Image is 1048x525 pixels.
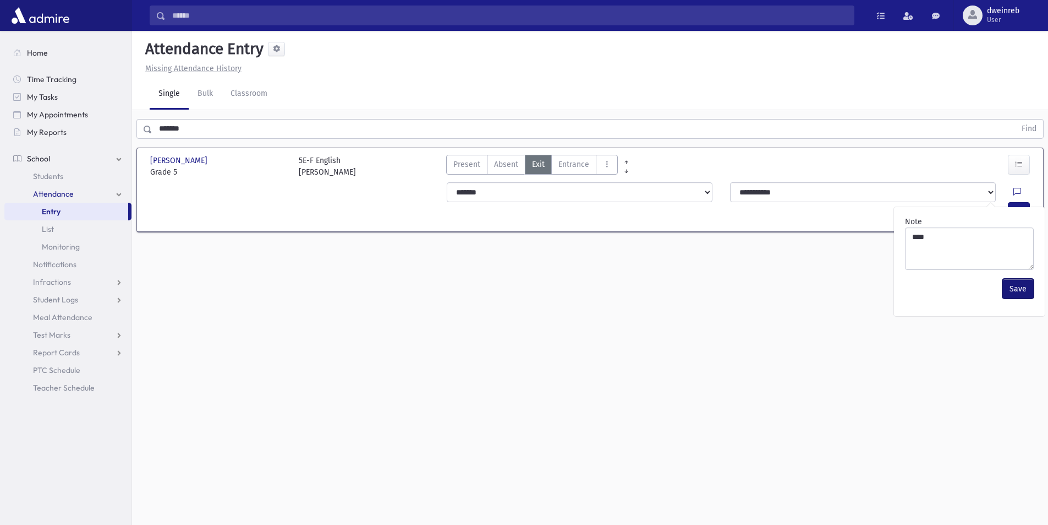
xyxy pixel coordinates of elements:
[33,277,71,287] span: Infractions
[4,185,131,203] a: Attendance
[27,110,88,120] span: My Appointments
[42,207,61,217] span: Entry
[4,150,131,167] a: School
[4,238,131,256] a: Monitoring
[532,159,545,170] span: Exit
[27,127,67,137] span: My Reports
[222,79,276,110] a: Classroom
[4,44,131,62] a: Home
[27,154,50,164] span: School
[33,259,76,269] span: Notifications
[33,348,80,358] span: Report Cards
[33,312,92,322] span: Meal Attendance
[33,365,80,375] span: PTC Schedule
[27,74,76,84] span: Time Tracking
[4,71,131,88] a: Time Tracking
[42,242,80,252] span: Monitoring
[987,7,1019,15] span: dweinreb
[4,379,131,397] a: Teacher Schedule
[4,123,131,141] a: My Reports
[150,79,189,110] a: Single
[9,4,72,26] img: AdmirePro
[4,361,131,379] a: PTC Schedule
[33,295,78,305] span: Student Logs
[987,15,1019,24] span: User
[4,326,131,344] a: Test Marks
[1002,279,1034,299] button: Save
[4,203,128,220] a: Entry
[4,308,131,326] a: Meal Attendance
[4,106,131,123] a: My Appointments
[150,155,210,166] span: [PERSON_NAME]
[446,155,618,178] div: AttTypes
[299,155,356,178] div: 5E-F English [PERSON_NAME]
[558,159,589,170] span: Entrance
[189,79,222,110] a: Bulk
[1015,120,1043,138] button: Find
[141,40,264,58] h5: Attendance Entry
[27,48,48,58] span: Home
[4,256,131,273] a: Notifications
[453,159,480,170] span: Present
[4,273,131,291] a: Infractions
[33,383,95,393] span: Teacher Schedule
[4,220,131,238] a: List
[4,344,131,361] a: Report Cards
[4,291,131,308] a: Student Logs
[150,166,288,178] span: Grade 5
[33,171,63,181] span: Students
[42,224,54,234] span: List
[4,88,131,106] a: My Tasks
[33,189,74,199] span: Attendance
[905,216,922,228] label: Note
[141,64,242,73] a: Missing Attendance History
[145,64,242,73] u: Missing Attendance History
[4,167,131,185] a: Students
[33,330,70,340] span: Test Marks
[166,6,854,25] input: Search
[494,159,518,170] span: Absent
[27,92,58,102] span: My Tasks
